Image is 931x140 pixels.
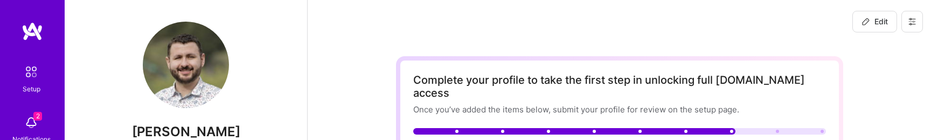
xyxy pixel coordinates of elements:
[22,22,43,41] img: logo
[413,74,826,99] div: Complete your profile to take the first step in unlocking full [DOMAIN_NAME] access
[86,124,286,140] span: [PERSON_NAME]
[33,112,42,121] span: 2
[20,61,43,83] img: setup
[143,22,229,108] img: User Avatar
[20,112,42,134] img: bell
[852,11,897,32] button: Edit
[413,104,826,115] div: Once you’ve added the items below, submit your profile for review on the setup page.
[861,16,888,27] span: Edit
[23,83,40,95] div: Setup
